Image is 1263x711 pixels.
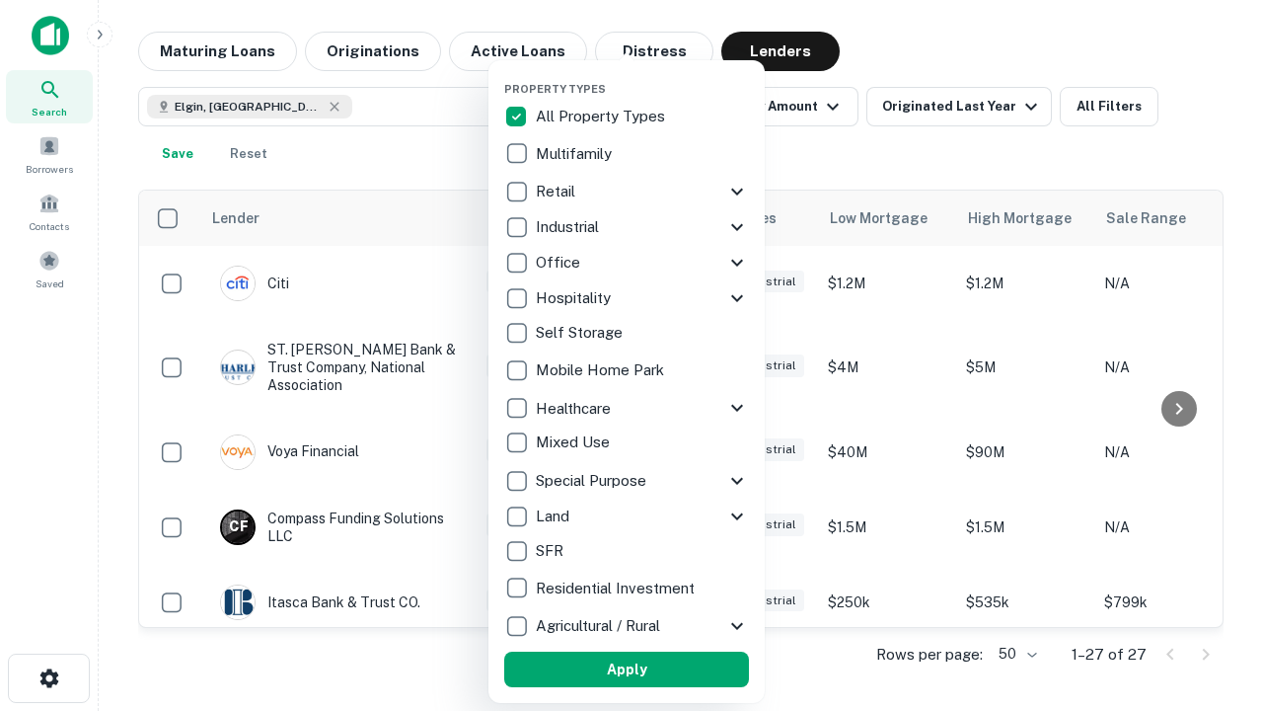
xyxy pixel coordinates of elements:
[504,463,749,499] div: Special Purpose
[536,286,615,310] p: Hospitality
[536,577,699,600] p: Residential Investment
[504,280,749,316] div: Hospitality
[504,652,749,687] button: Apply
[536,215,603,239] p: Industrial
[504,608,749,644] div: Agricultural / Rural
[536,614,664,638] p: Agricultural / Rural
[504,83,606,95] span: Property Types
[536,539,567,563] p: SFR
[536,505,573,528] p: Land
[504,499,749,534] div: Land
[536,358,668,382] p: Mobile Home Park
[536,142,616,166] p: Multifamily
[536,180,579,203] p: Retail
[536,251,584,275] p: Office
[1164,553,1263,648] iframe: Chat Widget
[504,245,749,280] div: Office
[536,105,669,128] p: All Property Types
[536,321,627,345] p: Self Storage
[504,390,749,426] div: Healthcare
[536,431,614,454] p: Mixed Use
[536,469,650,493] p: Special Purpose
[504,174,749,209] div: Retail
[536,397,615,421] p: Healthcare
[504,209,749,245] div: Industrial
